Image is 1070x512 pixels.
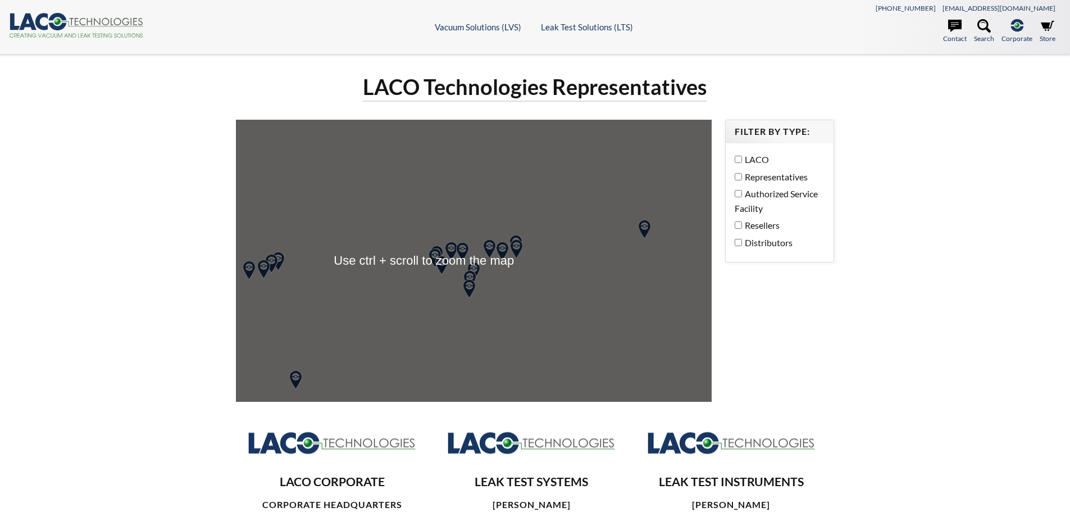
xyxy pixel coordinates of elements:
input: Distributors [735,239,742,246]
a: Search [974,19,994,44]
img: Logo_LACO-TECH_hi-res.jpg [447,431,616,455]
input: Resellers [735,221,742,229]
h3: LEAK TEST SYSTEMS [444,474,619,490]
h4: Filter by Type: [735,126,825,138]
img: Logo_LACO-TECH_hi-res.jpg [248,431,416,455]
label: Authorized Service Facility [735,187,819,215]
strong: [PERSON_NAME] [692,499,770,510]
a: Leak Test Solutions (LTS) [541,22,633,32]
a: [EMAIL_ADDRESS][DOMAIN_NAME] [942,4,1055,12]
a: Contact [943,19,967,44]
h1: LACO Technologies Representatives [363,73,707,102]
h3: LACO CORPORATE [245,474,420,490]
a: [PHONE_NUMBER] [876,4,936,12]
input: Representatives [735,173,742,180]
strong: [PERSON_NAME] [493,499,571,510]
a: Store [1040,19,1055,44]
a: Vacuum Solutions (LVS) [435,22,521,32]
span: Corporate [1001,33,1032,44]
h3: LEAK TEST INSTRUMENTS [644,474,818,490]
label: Representatives [735,170,819,184]
label: LACO [735,152,819,167]
label: Distributors [735,235,819,250]
input: LACO [735,156,742,163]
img: Logo_LACO-TECH_hi-res.jpg [647,431,816,455]
label: Resellers [735,218,819,233]
input: Authorized Service Facility [735,190,742,197]
strong: CORPORATE HEADQUARTERS [262,499,402,510]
